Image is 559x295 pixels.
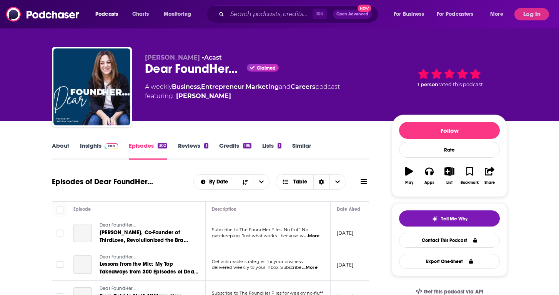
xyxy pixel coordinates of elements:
a: Lindsay Pinchuk [176,92,231,101]
a: [PERSON_NAME], Co-Founder of ThirdLove, Revolutionized the Bra Industry By Listening to her Custo... [100,229,199,244]
button: Open AdvancedNew [333,10,372,19]
span: • [202,54,222,61]
a: Similar [292,142,311,160]
span: delivered weekly to your inbox. Subscribe [212,265,301,270]
span: 1 person [417,82,438,87]
span: , [200,83,201,90]
a: Dear FoundHer... [100,254,199,261]
span: For Podcasters [437,9,474,20]
button: Export One-Sheet [399,254,500,269]
span: Claimed [257,66,276,70]
span: Monitoring [164,9,191,20]
div: Episode [73,205,91,214]
button: open menu [253,175,269,189]
span: , [245,83,246,90]
h1: Episodes of Dear FoundHer... [52,177,153,187]
div: Apps [424,180,434,185]
button: open menu [432,8,485,20]
span: ...More [302,265,318,271]
img: Podchaser Pro [105,143,118,149]
h2: Choose List sort [193,174,270,190]
span: More [490,9,503,20]
img: Podchaser - Follow, Share and Rate Podcasts [6,7,80,22]
a: Lists1 [262,142,281,160]
p: [DATE] [337,262,353,268]
div: List [446,180,453,185]
a: Charts [127,8,153,20]
span: Lessons from the Mic: My Top Takeaways from 300 Episodes of Dear FoundHer… with [PERSON_NAME] [100,261,198,283]
div: 302 [158,143,167,148]
button: open menu [388,8,434,20]
span: Dear FoundHer... [100,254,136,260]
span: Dear FoundHer... [100,222,136,228]
div: A weekly podcast [145,82,340,101]
button: open menu [90,8,128,20]
a: Contact This Podcast [399,233,500,248]
span: By Date [209,179,231,185]
span: Open Advanced [336,12,368,16]
img: Dear FoundHer... [53,48,130,125]
button: Share [480,162,500,190]
a: Business [172,83,200,90]
button: Sort Direction [237,175,253,189]
span: Subscribe to The FoundHer Files: No fluff. No [212,227,308,232]
div: Rate [399,142,500,158]
span: Toggle select row [57,230,63,237]
div: 1 personrated this podcast [392,54,507,102]
span: Podcasts [95,9,118,20]
span: Toggle select row [57,261,63,268]
span: [PERSON_NAME], Co-Founder of ThirdLove, Revolutionized the Bra Industry By Listening to her Custo... [100,229,196,251]
button: Bookmark [459,162,479,190]
a: Marketing [246,83,279,90]
img: tell me why sparkle [432,216,438,222]
a: Credits196 [219,142,251,160]
span: Dear FoundHer... [100,286,136,291]
div: 196 [243,143,251,148]
div: Description [212,205,236,214]
button: Play [399,162,419,190]
span: rated this podcast [438,82,483,87]
button: tell me why sparkleTell Me Why [399,210,500,227]
span: New [358,5,371,12]
button: open menu [194,179,237,185]
span: Tell Me Why [441,216,467,222]
div: 1 [278,143,281,148]
span: ...More [304,233,319,239]
div: Date Aired [337,205,360,214]
button: Follow [399,122,500,139]
a: Acast [204,54,222,61]
div: Play [405,180,413,185]
button: Choose View [276,174,346,190]
button: List [439,162,459,190]
div: Sort Direction [313,175,329,189]
button: Apps [419,162,439,190]
span: For Business [394,9,424,20]
p: [DATE] [337,230,353,236]
button: open menu [158,8,201,20]
a: InsightsPodchaser Pro [80,142,118,160]
div: Share [484,180,495,185]
div: Search podcasts, credits, & more... [213,5,386,23]
span: featuring [145,92,340,101]
span: Table [293,179,307,185]
button: Log In [514,8,549,20]
span: [PERSON_NAME] [145,54,200,61]
span: gatekeeping. Just what works… because w [212,233,304,238]
a: Episodes302 [129,142,167,160]
a: Careers [291,83,315,90]
a: Dear FoundHer... [100,285,199,292]
a: Reviews1 [178,142,208,160]
a: Entrepreneur [201,83,245,90]
span: and [279,83,291,90]
button: open menu [485,8,513,20]
span: Get actionable strategies for your business [212,259,303,264]
span: Get this podcast via API [424,288,483,295]
div: 1 [204,143,208,148]
span: ⌘ K [313,9,327,19]
a: Dear FoundHer... [100,222,199,229]
span: Charts [132,9,149,20]
div: Bookmark [461,180,479,185]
